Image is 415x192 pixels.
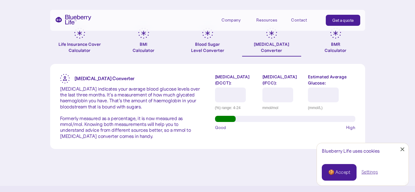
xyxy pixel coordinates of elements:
[60,86,200,139] p: [MEDICAL_DATA] indicates your average blood glucose levels over the last three months. It’s a mea...
[328,169,350,176] div: 🍪 Accept
[402,149,403,150] div: Close Cookie Popup
[322,164,357,181] a: 🍪 Accept
[242,28,301,57] a: [MEDICAL_DATA]Converter
[326,15,360,26] a: Get a quote
[215,124,226,131] span: Good
[396,143,409,155] a: Close Cookie Popup
[346,124,355,131] span: High
[74,75,134,81] strong: [MEDICAL_DATA] Converter
[322,148,404,154] div: Blueberry Life uses cookies
[325,41,346,53] div: BMR Calculator
[332,17,354,23] div: Get a quote
[114,28,173,57] a: BMICalculator
[50,28,109,57] a: Life Insurance Cover Calculator
[308,105,355,111] div: (mmol/L)
[254,41,289,53] div: [MEDICAL_DATA] Converter
[291,15,319,25] a: Contact
[50,41,109,53] div: Life Insurance Cover Calculator
[221,18,241,23] div: Company
[308,74,355,86] label: Estimated Average Glucose:
[291,18,307,23] div: Contact
[55,15,91,25] a: home
[361,169,378,175] a: Settings
[256,15,284,25] div: Resources
[262,105,303,111] div: mmol/mol
[178,28,237,57] a: Blood SugarLevel Converter
[215,105,258,111] div: (%) range: 4-24
[256,18,277,23] div: Resources
[221,15,249,25] div: Company
[262,74,303,86] label: [MEDICAL_DATA] (IFCC):
[215,74,258,86] label: [MEDICAL_DATA] (DCCT):
[191,41,224,53] div: Blood Sugar Level Converter
[133,41,154,53] div: BMI Calculator
[306,28,365,57] a: BMRCalculator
